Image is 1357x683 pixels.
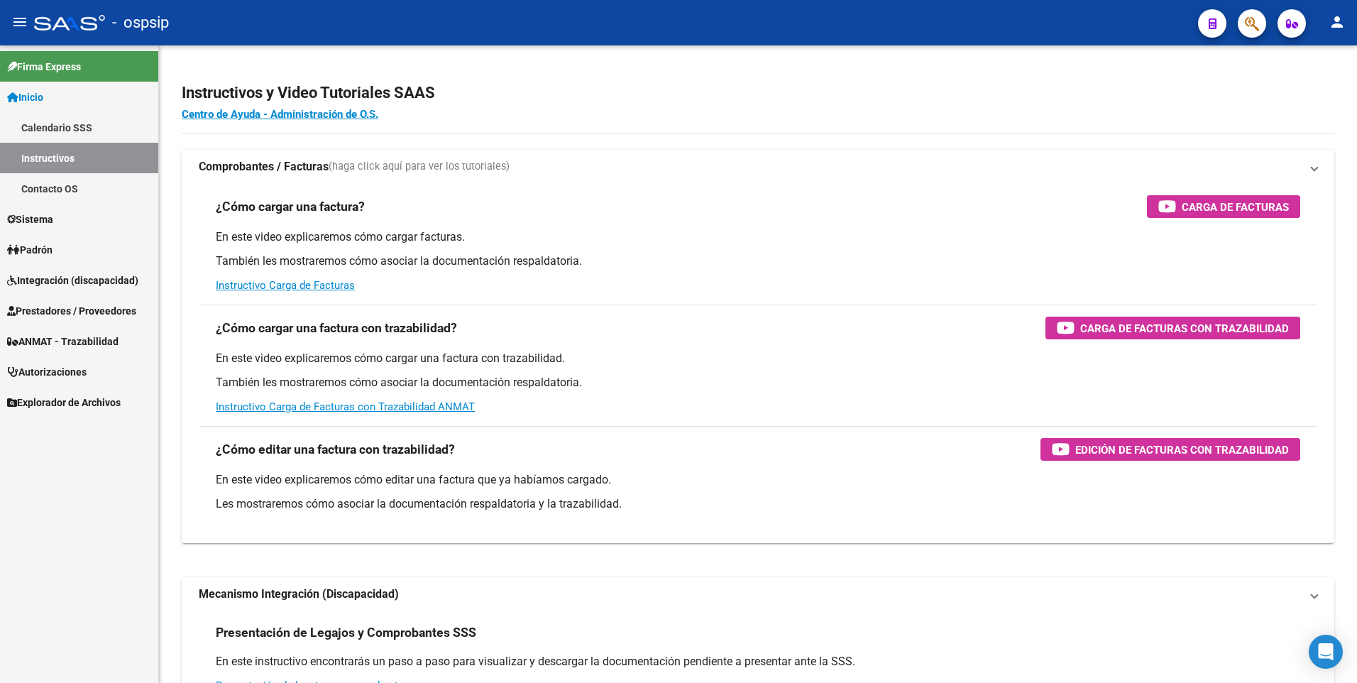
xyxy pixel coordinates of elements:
strong: Comprobantes / Facturas [199,159,329,175]
span: Carga de Facturas con Trazabilidad [1080,319,1289,337]
button: Edición de Facturas con Trazabilidad [1040,438,1300,461]
button: Carga de Facturas [1147,195,1300,218]
mat-icon: person [1329,13,1346,31]
button: Carga de Facturas con Trazabilidad [1045,317,1300,339]
span: Padrón [7,242,53,258]
span: ANMAT - Trazabilidad [7,334,119,349]
span: Edición de Facturas con Trazabilidad [1075,441,1289,459]
span: - ospsip [112,7,169,38]
p: En este video explicaremos cómo editar una factura que ya habíamos cargado. [216,472,1300,488]
p: En este video explicaremos cómo cargar una factura con trazabilidad. [216,351,1300,366]
h2: Instructivos y Video Tutoriales SAAS [182,80,1334,106]
mat-expansion-panel-header: Mecanismo Integración (Discapacidad) [182,577,1334,611]
p: También les mostraremos cómo asociar la documentación respaldatoria. [216,253,1300,269]
strong: Mecanismo Integración (Discapacidad) [199,586,399,602]
h3: Presentación de Legajos y Comprobantes SSS [216,623,476,643]
p: En este instructivo encontrarás un paso a paso para visualizar y descargar la documentación pendi... [216,654,1300,670]
mat-icon: menu [11,13,28,31]
p: Les mostraremos cómo asociar la documentación respaldatoria y la trazabilidad. [216,496,1300,512]
h3: ¿Cómo editar una factura con trazabilidad? [216,439,455,459]
span: Sistema [7,212,53,227]
span: (haga click aquí para ver los tutoriales) [329,159,510,175]
span: Explorador de Archivos [7,395,121,410]
span: Prestadores / Proveedores [7,303,136,319]
h3: ¿Cómo cargar una factura? [216,197,365,217]
span: Firma Express [7,59,81,75]
span: Carga de Facturas [1182,198,1289,216]
span: Autorizaciones [7,364,87,380]
p: En este video explicaremos cómo cargar facturas. [216,229,1300,245]
p: También les mostraremos cómo asociar la documentación respaldatoria. [216,375,1300,390]
a: Instructivo Carga de Facturas [216,279,355,292]
div: Open Intercom Messenger [1309,635,1343,669]
a: Instructivo Carga de Facturas con Trazabilidad ANMAT [216,400,475,413]
div: Comprobantes / Facturas(haga click aquí para ver los tutoriales) [182,184,1334,543]
h3: ¿Cómo cargar una factura con trazabilidad? [216,318,457,338]
a: Centro de Ayuda - Administración de O.S. [182,108,378,121]
span: Integración (discapacidad) [7,273,138,288]
mat-expansion-panel-header: Comprobantes / Facturas(haga click aquí para ver los tutoriales) [182,150,1334,184]
span: Inicio [7,89,43,105]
